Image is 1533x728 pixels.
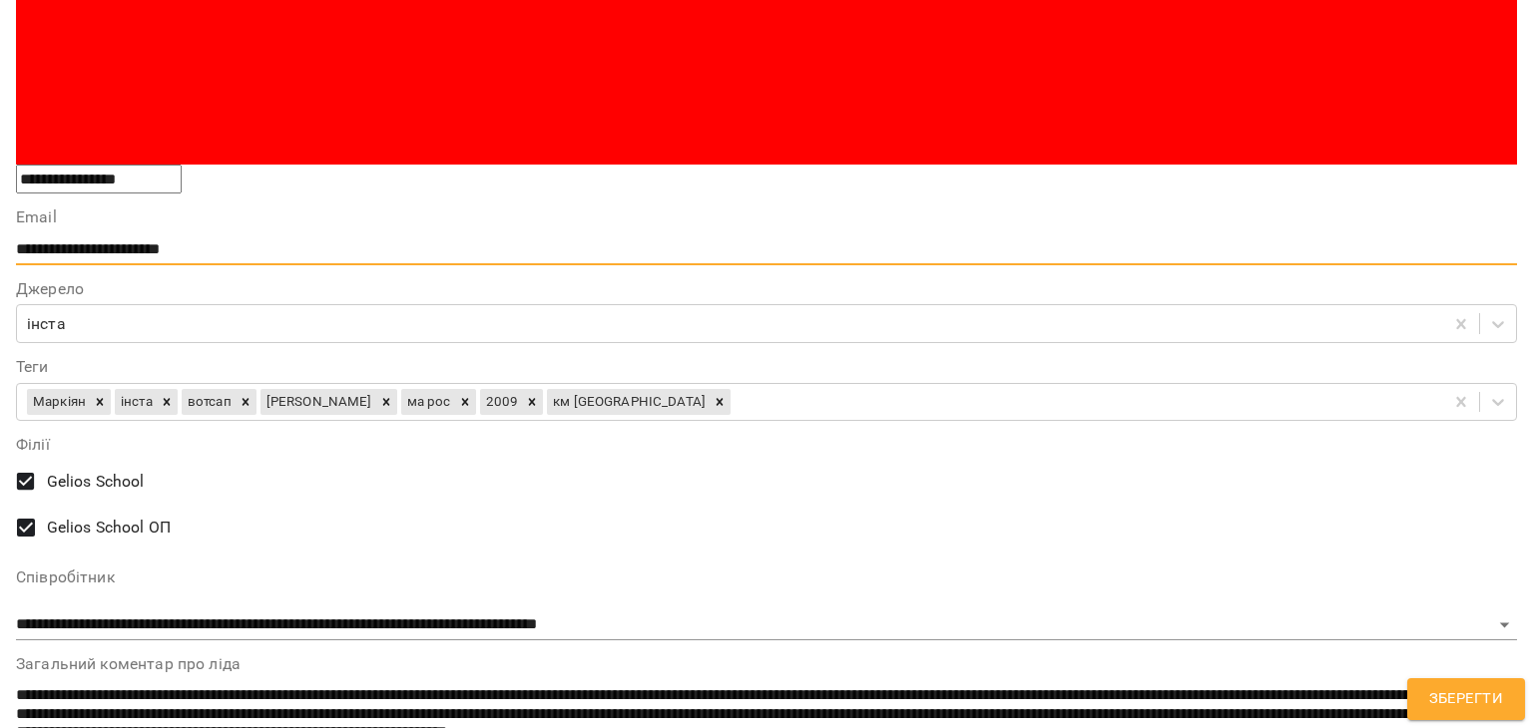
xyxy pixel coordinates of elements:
div: ма рос [401,389,454,415]
label: Теги [16,359,1517,375]
div: 2009 [480,389,522,415]
div: [PERSON_NAME] [260,389,375,415]
span: Gelios School [47,470,145,494]
div: км [GEOGRAPHIC_DATA] [547,389,709,415]
div: інста [27,312,66,336]
button: Зберегти [1407,678,1525,720]
div: вотсап [182,389,235,415]
label: Філії [16,437,1517,453]
span: Зберегти [1429,686,1503,712]
span: Gelios School ОП [47,516,171,540]
label: Співробітник [16,569,1517,585]
div: Маркіян [27,389,89,415]
label: Email [16,209,1517,225]
label: Загальний коментар про ліда [16,656,1517,672]
div: інста [115,389,156,415]
label: Джерело [16,281,1517,297]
